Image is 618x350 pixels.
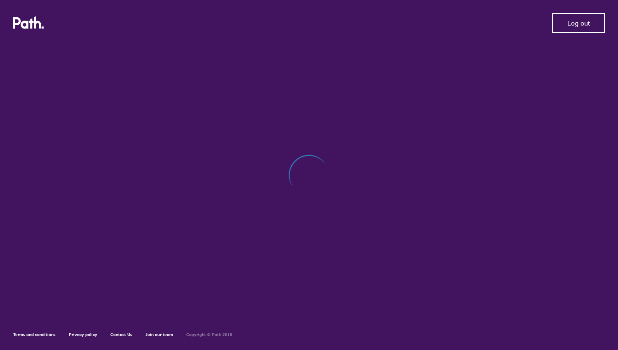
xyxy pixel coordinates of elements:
button: Log out [552,13,605,33]
a: Privacy policy [69,332,97,337]
span: Log out [567,19,590,27]
a: Contact Us [110,332,132,337]
a: Join our team [145,332,173,337]
a: Terms and conditions [13,332,56,337]
h6: Copyright © Path 2018 [186,332,232,337]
